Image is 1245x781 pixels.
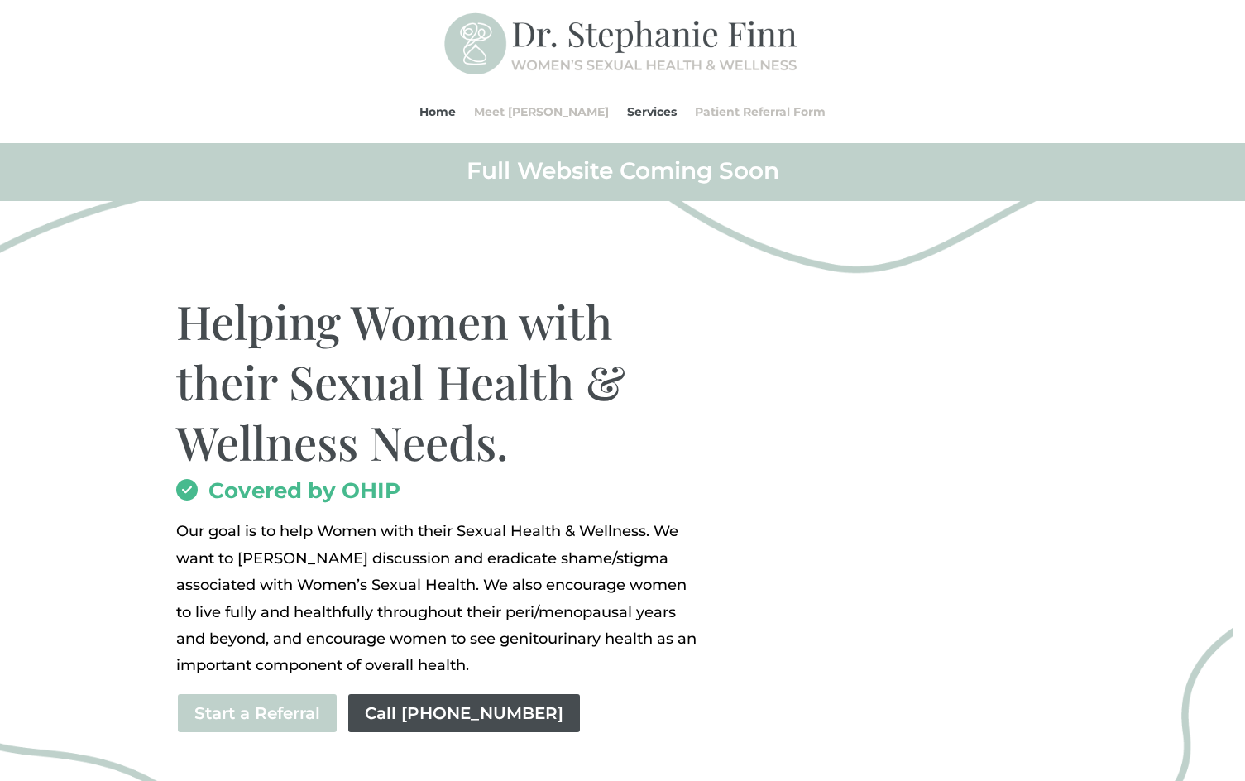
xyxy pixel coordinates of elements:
h1: Helping Women with their Sexual Health & Wellness Needs. [176,291,702,480]
img: Visit-Pleasure-MD-Ontario-Women-Sexual-Health-and-Wellness [682,343,1194,697]
h2: Full Website Coming Soon [176,156,1070,194]
p: Our goal is to help Women with their Sexual Health & Wellness. We want to [PERSON_NAME] discussio... [176,518,702,678]
div: Page 1 [176,518,702,678]
h2: Covered by OHIP [176,480,702,510]
a: Services [627,80,677,143]
a: Meet [PERSON_NAME] [474,80,609,143]
a: Start a Referral [176,692,338,734]
a: Patient Referral Form [695,80,826,143]
a: Home [419,80,456,143]
a: Call [PHONE_NUMBER] [347,692,582,734]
